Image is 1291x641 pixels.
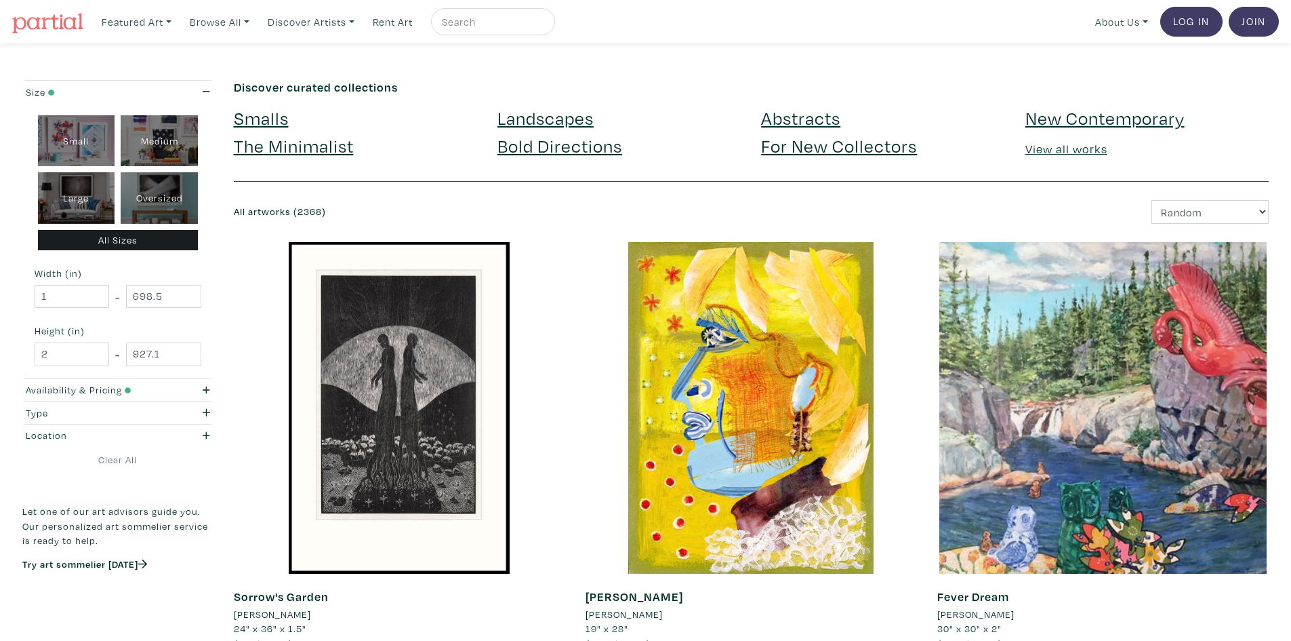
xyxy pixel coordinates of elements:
[1160,7,1223,37] a: Log In
[22,504,213,548] p: Let one of our art advisors guide you. Our personalized art sommelier service is ready to help.
[937,589,1009,604] a: Fever Dream
[184,8,255,36] a: Browse All
[35,269,201,278] small: Width (in)
[22,558,147,570] a: Try art sommelier [DATE]
[586,607,917,622] a: [PERSON_NAME]
[115,288,120,306] span: -
[26,406,159,421] div: Type
[234,106,289,130] a: Smalls
[22,452,213,467] a: Clear All
[115,345,120,364] span: -
[1229,7,1279,37] a: Join
[22,585,213,613] iframe: Customer reviews powered by Trustpilot
[22,402,213,424] button: Type
[440,14,542,31] input: Search
[38,172,115,224] div: Large
[937,622,1002,635] span: 30" x 30" x 2"
[26,383,159,397] div: Availability & Pricing
[586,607,663,622] li: [PERSON_NAME]
[497,106,594,130] a: Landscapes
[35,326,201,336] small: Height (in)
[761,106,840,130] a: Abstracts
[38,230,199,251] div: All Sizes
[234,589,329,604] a: Sorrow's Garden
[1025,141,1107,157] a: View all works
[234,607,311,622] li: [PERSON_NAME]
[367,8,419,36] a: Rent Art
[761,134,917,157] a: For New Collectors
[38,115,115,167] div: Small
[1025,106,1185,130] a: New Contemporary
[586,622,628,635] span: 19" x 28"
[586,589,683,604] a: [PERSON_NAME]
[26,85,159,100] div: Size
[234,134,354,157] a: The Minimalist
[22,379,213,402] button: Availability & Pricing
[26,428,159,443] div: Location
[234,607,565,622] a: [PERSON_NAME]
[121,115,198,167] div: Medium
[121,172,198,224] div: Oversized
[497,134,622,157] a: Bold Directions
[22,425,213,447] button: Location
[1089,8,1154,36] a: About Us
[937,607,1015,622] li: [PERSON_NAME]
[22,81,213,103] button: Size
[234,80,1269,95] h6: Discover curated collections
[234,622,306,635] span: 24" x 36" x 1.5"
[96,8,178,36] a: Featured Art
[262,8,361,36] a: Discover Artists
[234,206,741,218] h6: All artworks (2368)
[937,607,1269,622] a: [PERSON_NAME]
